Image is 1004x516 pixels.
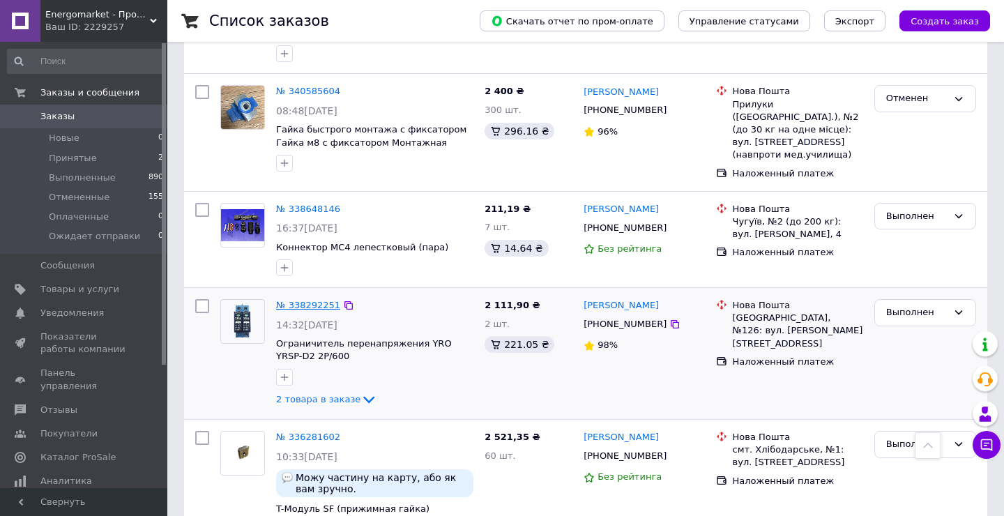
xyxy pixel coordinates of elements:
span: 2 [158,152,163,165]
span: 10:33[DATE] [276,451,337,462]
div: 296.16 ₴ [485,123,554,139]
img: :speech_balloon: [282,472,293,483]
div: Нова Пошта [733,431,863,443]
button: Чат с покупателем [973,431,1001,459]
span: Без рейтинга [598,471,662,482]
a: Фото товару [220,299,265,344]
span: 60 шт. [485,450,515,461]
span: Аналитика [40,475,92,487]
span: Можу частину на карту, або як вам зручно. [296,472,468,494]
span: 0 [158,132,163,144]
img: Фото товару [221,300,264,343]
a: [PERSON_NAME] [584,86,659,99]
span: 0 [158,230,163,243]
div: смт. Хлібодарське, №1: вул. [STREET_ADDRESS] [733,443,863,469]
span: Новые [49,132,79,144]
span: 98% [598,340,618,350]
div: Выполнен [886,437,948,452]
span: [PHONE_NUMBER] [584,222,667,233]
div: Нова Пошта [733,85,863,98]
a: [PERSON_NAME] [584,299,659,312]
a: № 338648146 [276,204,340,214]
span: 96% [598,126,618,137]
span: 2 111,90 ₴ [485,300,540,310]
span: Выполненные [49,172,116,184]
h1: Список заказов [209,13,329,29]
div: Чугуїв, №2 (до 200 кг): вул. [PERSON_NAME], 4 [733,215,863,241]
span: Уведомления [40,307,104,319]
span: Отзывы [40,404,77,416]
div: 14.64 ₴ [485,240,548,257]
span: Показатели работы компании [40,331,129,356]
div: Наложенный платеж [733,356,863,368]
button: Управление статусами [678,10,810,31]
a: Фото товару [220,431,265,476]
a: Фото товару [220,85,265,130]
span: 16:37[DATE] [276,222,337,234]
span: Заказы и сообщения [40,86,139,99]
input: Поиск [7,49,165,74]
div: Выполнен [886,209,948,224]
div: 221.05 ₴ [485,336,554,353]
span: Скачать отчет по пром-оплате [491,15,653,27]
img: Фото товару [221,209,264,242]
a: № 338292251 [276,300,340,310]
span: Ожидает отправки [49,230,140,243]
span: Панель управления [40,367,129,392]
span: 7 шт. [485,222,510,232]
button: Скачать отчет по пром-оплате [480,10,664,31]
div: Прилуки ([GEOGRAPHIC_DATA].), №2 (до 30 кг на одне місце): вул. [STREET_ADDRESS] (навпроти мед.уч... [733,98,863,162]
img: Фото товару [221,86,264,129]
span: [PHONE_NUMBER] [584,319,667,329]
span: 890 [149,172,163,184]
span: Отмененные [49,191,109,204]
div: Наложенный платеж [733,246,863,259]
a: Ограничитель перенапряжения YRO YRSP-D2 2P/600 [276,338,452,362]
span: Каталог ProSale [40,451,116,464]
span: 2 товара в заказе [276,394,360,404]
div: [GEOGRAPHIC_DATA], №126: вул. [PERSON_NAME][STREET_ADDRESS] [733,312,863,350]
a: Коннектор MC4 лепестковый (пара) [276,242,448,252]
span: Заказы [40,110,75,123]
a: T-Модуль SF (прижимная гайка) [276,503,429,514]
span: Без рейтинга [598,243,662,254]
a: № 340585604 [276,86,340,96]
a: Гайка быстрого монтажа с фиксатором Гайка м8 с фиксатором Монтажная гайка солнечных панелей [276,124,466,160]
div: Нова Пошта [733,299,863,312]
a: Фото товару [220,203,265,248]
div: Отменен [886,91,948,106]
div: Наложенный платеж [733,475,863,487]
a: [PERSON_NAME] [584,203,659,216]
span: 0 [158,211,163,223]
button: Создать заказ [899,10,990,31]
span: Energomarket - Простой заказ, большой выбор! [45,8,150,21]
a: [PERSON_NAME] [584,431,659,444]
div: Выполнен [886,305,948,320]
span: Покупатели [40,427,98,440]
span: 08:48[DATE] [276,105,337,116]
span: Товары и услуги [40,283,119,296]
span: Сообщения [40,259,95,272]
span: Создать заказ [911,16,979,26]
span: Оплаченные [49,211,109,223]
span: 2 400 ₴ [485,86,524,96]
a: 2 товара в заказе [276,394,377,404]
span: 14:32[DATE] [276,319,337,331]
div: Наложенный платеж [733,167,863,180]
span: [PHONE_NUMBER] [584,105,667,115]
div: Нова Пошта [733,203,863,215]
span: 155 [149,191,163,204]
span: Управление статусами [690,16,799,26]
span: 300 шт. [485,105,522,115]
span: Экспорт [835,16,874,26]
span: 2 521,35 ₴ [485,432,540,442]
span: [PHONE_NUMBER] [584,450,667,461]
div: Ваш ID: 2229257 [45,21,167,33]
span: 211,19 ₴ [485,204,531,214]
a: Создать заказ [885,15,990,26]
button: Экспорт [824,10,885,31]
